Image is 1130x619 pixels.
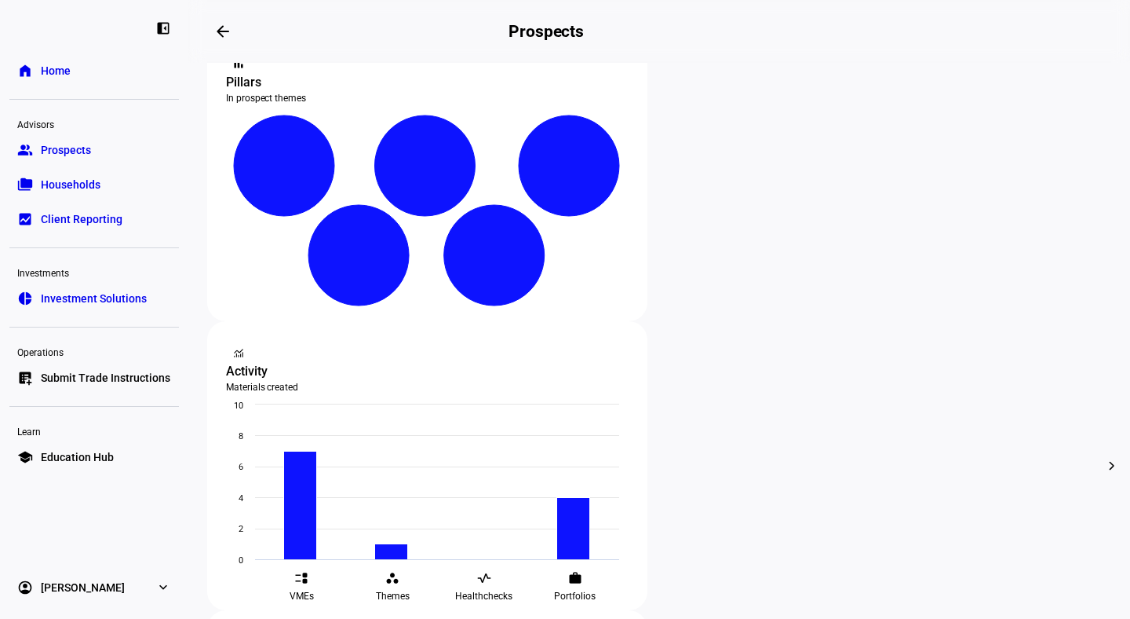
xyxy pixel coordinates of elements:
[155,20,171,36] eth-mat-symbol: left_panel_close
[477,571,491,585] eth-mat-symbol: vital_signs
[1103,456,1121,475] mat-icon: chevron_right
[226,92,629,104] div: In prospect themes
[9,203,179,235] a: bid_landscapeClient Reporting
[385,571,399,585] eth-mat-symbol: workspaces
[17,580,33,595] eth-mat-symbol: account_circle
[568,571,582,585] eth-mat-symbol: work
[17,63,33,79] eth-mat-symbol: home
[239,555,243,566] text: 0
[155,580,171,595] eth-mat-symbol: expand_more
[508,22,584,41] h2: Prospects
[17,449,33,465] eth-mat-symbol: school
[290,590,314,603] span: VMEs
[41,449,114,465] span: Education Hub
[231,345,246,361] mat-icon: monitoring
[239,462,243,472] text: 6
[41,63,71,79] span: Home
[226,362,629,381] div: Activity
[17,291,33,306] eth-mat-symbol: pie_chart
[226,73,629,92] div: Pillars
[17,142,33,158] eth-mat-symbol: group
[376,590,410,603] span: Themes
[9,112,179,134] div: Advisors
[41,211,122,227] span: Client Reporting
[17,211,33,227] eth-mat-symbol: bid_landscape
[9,283,179,314] a: pie_chartInvestment Solutions
[9,169,179,200] a: folder_copyHouseholds
[455,590,512,603] span: Healthchecks
[231,56,246,71] mat-icon: bar_chart
[239,493,243,504] text: 4
[213,22,232,41] mat-icon: arrow_backwards
[41,291,147,306] span: Investment Solutions
[9,134,179,166] a: groupProspects
[17,370,33,386] eth-mat-symbol: list_alt_add
[41,142,91,158] span: Prospects
[9,340,179,362] div: Operations
[239,524,243,534] text: 2
[294,571,308,585] eth-mat-symbol: event_list
[234,401,243,411] text: 10
[9,419,179,441] div: Learn
[554,590,596,603] span: Portfolios
[41,177,100,192] span: Households
[239,431,243,441] text: 8
[226,381,629,394] div: Materials created
[41,580,125,595] span: [PERSON_NAME]
[9,55,179,86] a: homeHome
[17,177,33,192] eth-mat-symbol: folder_copy
[9,261,179,283] div: Investments
[41,370,170,386] span: Submit Trade Instructions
